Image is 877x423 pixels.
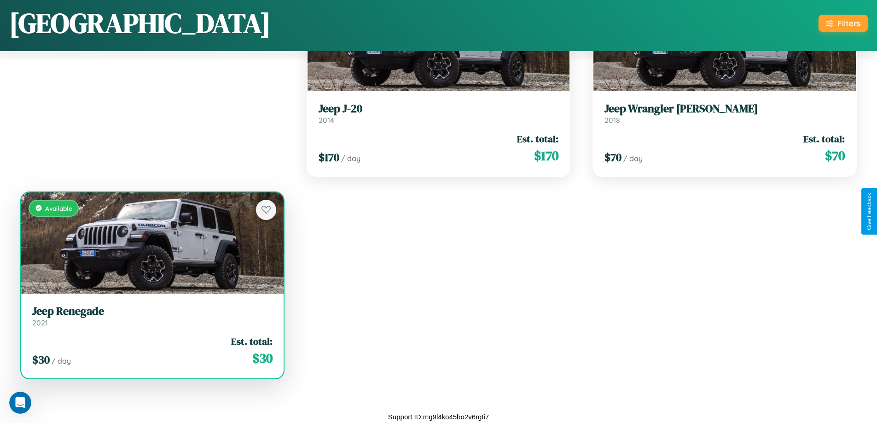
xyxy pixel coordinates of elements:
[604,116,620,125] span: 2018
[604,102,845,125] a: Jeep Wrangler [PERSON_NAME]2018
[45,204,72,212] span: Available
[9,392,31,414] iframe: Intercom live chat
[32,318,48,327] span: 2021
[866,193,872,230] div: Give Feedback
[319,102,559,116] h3: Jeep J-20
[52,356,71,365] span: / day
[604,102,845,116] h3: Jeep Wrangler [PERSON_NAME]
[32,305,273,318] h3: Jeep Renegade
[819,15,868,32] button: Filters
[319,102,559,125] a: Jeep J-202014
[534,146,558,165] span: $ 170
[825,146,845,165] span: $ 70
[319,150,339,165] span: $ 170
[32,352,50,367] span: $ 30
[837,18,860,28] div: Filters
[623,154,643,163] span: / day
[341,154,360,163] span: / day
[803,132,845,145] span: Est. total:
[32,305,273,327] a: Jeep Renegade2021
[604,150,621,165] span: $ 70
[231,335,273,348] span: Est. total:
[517,132,558,145] span: Est. total:
[319,116,334,125] span: 2014
[252,349,273,367] span: $ 30
[9,4,271,42] h1: [GEOGRAPHIC_DATA]
[388,411,489,423] p: Support ID: mg9l4ko45bo2v6rgti7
